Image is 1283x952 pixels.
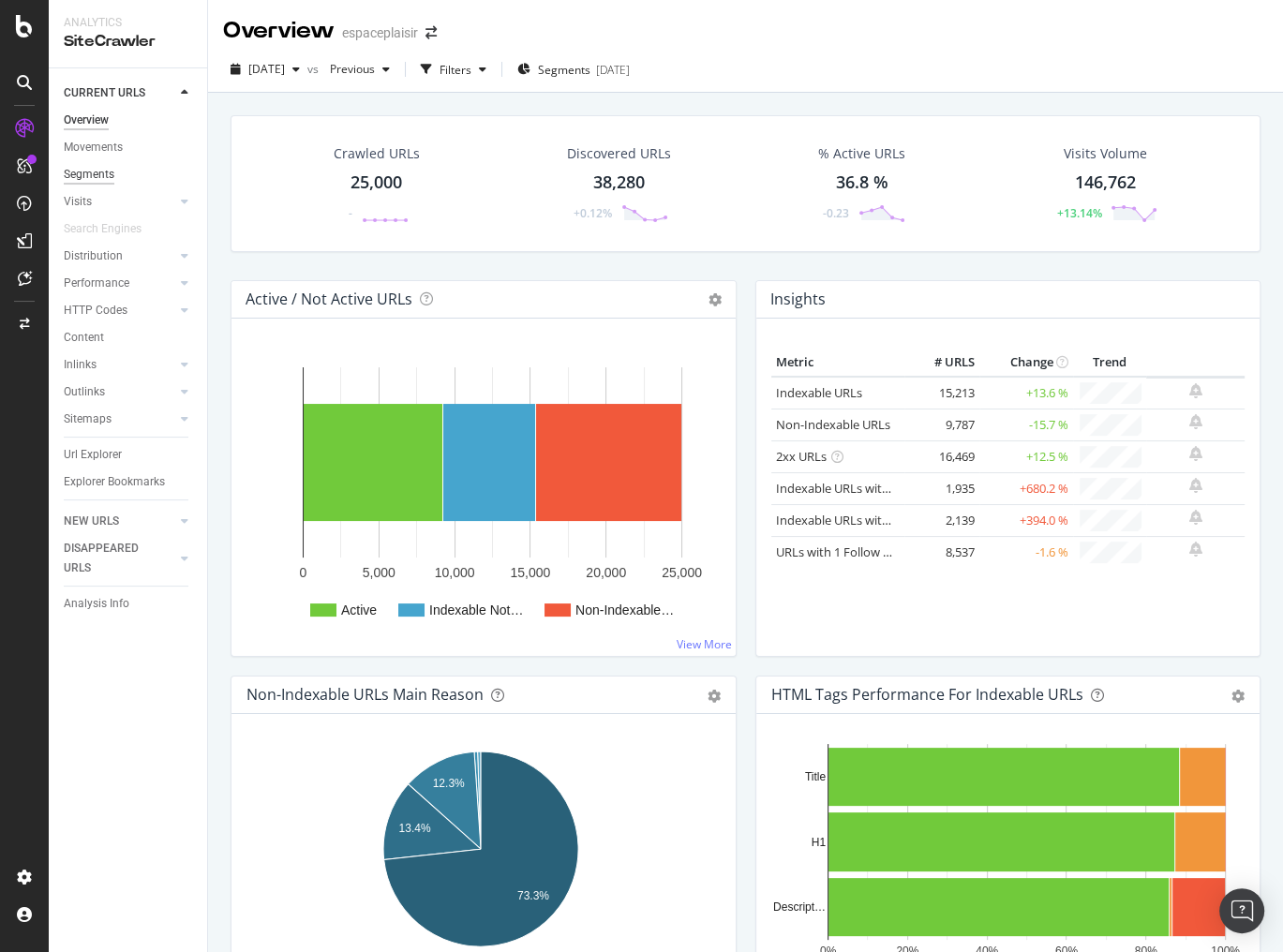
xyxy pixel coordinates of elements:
[64,355,97,375] div: Inlinks
[1231,690,1245,703] div: gear
[1189,414,1202,429] div: bell-plus
[593,171,645,195] div: 38,280
[596,62,630,78] div: [DATE]
[351,171,402,195] div: 25,000
[64,219,142,239] div: Search Engines
[64,355,175,375] a: Inlinks
[904,536,979,568] td: 8,537
[64,409,175,429] a: Sitemaps
[223,15,335,47] div: Overview
[904,409,979,440] td: 9,787
[334,144,420,163] div: Crawled URLs
[300,565,307,580] text: 0
[575,602,674,617] text: Non-Indexable…
[322,54,397,84] button: Previous
[776,448,827,465] a: 2xx URLs
[567,144,671,163] div: Discovered URLs
[399,822,431,835] text: 13.4%
[836,171,888,195] div: 36.8 %
[64,539,158,578] div: DISAPPEARED URLS
[433,777,465,790] text: 12.3%
[64,165,194,185] a: Segments
[776,480,932,497] a: Indexable URLs with Bad H1
[64,246,175,266] a: Distribution
[435,565,475,580] text: 10,000
[246,349,721,641] svg: A chart.
[979,472,1073,504] td: +680.2 %
[811,836,826,849] text: H1
[429,602,523,617] text: Indexable Not…
[662,565,702,580] text: 25,000
[776,416,890,433] a: Non-Indexable URLs
[776,384,862,401] a: Indexable URLs
[538,62,590,78] span: Segments
[64,138,123,157] div: Movements
[1189,446,1202,461] div: bell-plus
[64,192,92,212] div: Visits
[64,328,194,348] a: Content
[64,382,175,402] a: Outlinks
[979,409,1073,440] td: -15.7 %
[363,565,395,580] text: 5,000
[64,382,105,402] div: Outlinks
[64,472,194,492] a: Explorer Bookmarks
[246,685,484,704] div: Non-Indexable URLs Main Reason
[64,409,112,429] div: Sitemaps
[349,205,352,221] div: -
[440,62,471,78] div: Filters
[904,377,979,409] td: 15,213
[64,512,119,531] div: NEW URLS
[223,54,307,84] button: [DATE]
[246,287,412,312] h4: Active / Not Active URLs
[1219,888,1264,933] div: Open Intercom Messenger
[64,274,175,293] a: Performance
[64,15,192,31] div: Analytics
[64,301,127,320] div: HTTP Codes
[904,440,979,472] td: 16,469
[979,536,1073,568] td: -1.6 %
[64,594,194,614] a: Analysis Info
[979,504,1073,536] td: +394.0 %
[1189,383,1202,398] div: bell-plus
[64,138,194,157] a: Movements
[586,565,626,580] text: 20,000
[64,192,175,212] a: Visits
[64,328,104,348] div: Content
[510,565,550,580] text: 15,000
[770,287,826,312] h4: Insights
[776,543,914,560] a: URLs with 1 Follow Inlink
[823,205,849,221] div: -0.23
[64,83,145,103] div: CURRENT URLS
[1056,205,1101,221] div: +13.14%
[510,54,637,84] button: Segments[DATE]
[1075,171,1136,195] div: 146,762
[904,349,979,377] th: # URLS
[64,83,175,103] a: CURRENT URLS
[64,445,122,465] div: Url Explorer
[64,301,175,320] a: HTTP Codes
[904,504,979,536] td: 2,139
[1064,144,1147,163] div: Visits Volume
[64,246,123,266] div: Distribution
[64,165,114,185] div: Segments
[771,685,1083,704] div: HTML Tags Performance for Indexable URLs
[425,26,437,39] div: arrow-right-arrow-left
[342,23,418,42] div: espaceplaisir
[517,889,549,902] text: 73.3%
[1073,349,1146,377] th: Trend
[1189,478,1202,493] div: bell-plus
[64,472,165,492] div: Explorer Bookmarks
[64,539,175,578] a: DISAPPEARED URLS
[708,690,721,703] div: gear
[307,61,322,77] span: vs
[979,349,1073,377] th: Change
[709,293,722,306] i: Options
[574,205,612,221] div: +0.12%
[818,144,905,163] div: % Active URLs
[804,770,826,783] text: Title
[772,900,825,914] text: Descript…
[776,512,980,528] a: Indexable URLs with Bad Description
[979,440,1073,472] td: +12.5 %
[64,274,129,293] div: Performance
